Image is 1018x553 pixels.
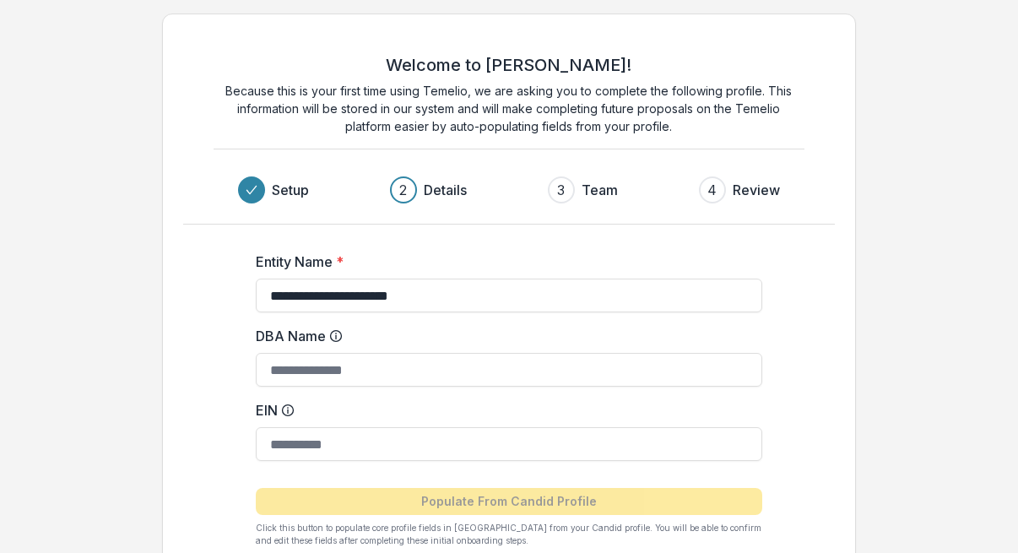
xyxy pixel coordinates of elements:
h3: Review [733,180,780,200]
h3: Details [424,180,467,200]
p: Because this is your first time using Temelio, we are asking you to complete the following profil... [214,82,804,135]
div: Progress [238,176,780,203]
div: 4 [707,180,717,200]
button: Populate From Candid Profile [256,488,762,515]
label: EIN [256,400,752,420]
h2: Welcome to [PERSON_NAME]! [386,55,631,75]
label: Entity Name [256,252,752,272]
div: 2 [399,180,407,200]
label: DBA Name [256,326,752,346]
h3: Setup [272,180,309,200]
h3: Team [582,180,618,200]
p: Click this button to populate core profile fields in [GEOGRAPHIC_DATA] from your Candid profile. ... [256,522,762,547]
div: 3 [557,180,565,200]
